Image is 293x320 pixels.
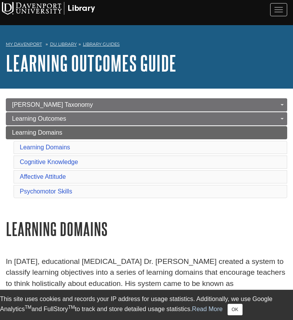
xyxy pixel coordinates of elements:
[20,144,70,151] a: Learning Domains
[20,159,78,165] a: Cognitive Knowledge
[25,305,31,310] sup: TM
[2,2,95,15] img: Davenport University Logo
[20,188,72,195] a: Psychomotor Skills
[20,173,66,180] a: Affective Attitude
[6,51,176,75] a: Learning Outcomes Guide
[6,98,287,200] div: Guide Page Menu
[192,306,222,312] a: Read More
[6,126,287,139] a: Learning Domains
[6,112,287,125] a: Learning Outcomes
[228,304,243,315] button: Close
[6,256,287,312] p: In [DATE], educational [MEDICAL_DATA] Dr. [PERSON_NAME] created a system to classify learning obj...
[6,41,42,48] a: My Davenport
[68,305,75,310] sup: TM
[12,129,62,136] span: Learning Domains
[12,101,93,108] span: [PERSON_NAME] Taxonomy
[6,98,287,111] a: [PERSON_NAME] Taxonomy
[50,41,77,47] a: DU Library
[83,41,120,47] a: Library Guides
[6,219,287,239] h1: Learning Domains
[12,115,66,122] span: Learning Outcomes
